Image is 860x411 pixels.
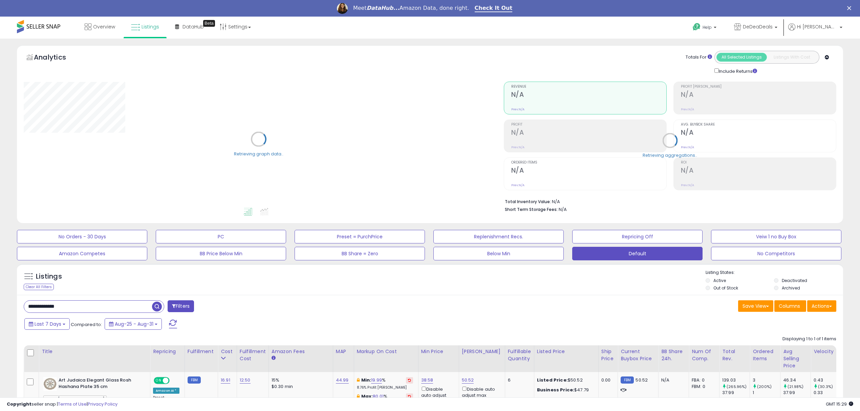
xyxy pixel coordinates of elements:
[168,300,194,312] button: Filters
[782,278,807,283] label: Deactivated
[783,348,808,369] div: Avg Selling Price
[59,377,141,391] b: Art Judaica Elegant Glass Rosh Hashana Plate 35 cm
[357,377,413,390] div: %
[7,401,31,407] strong: Copyright
[713,285,738,291] label: Out of Stock
[35,321,61,327] span: Last 7 Days
[203,20,215,27] div: Tooltip anchor
[722,348,747,362] div: Total Rev.
[215,17,256,37] a: Settings
[757,384,772,389] small: (200%)
[706,269,843,276] p: Listing States:
[818,384,833,389] small: (30.3%)
[240,377,251,384] a: 12.50
[807,300,836,312] button: Actions
[272,348,330,355] div: Amazon Fees
[722,377,750,383] div: 139.03
[753,390,780,396] div: 1
[80,17,120,37] a: Overview
[709,67,765,75] div: Include Returns
[727,384,747,389] small: (265.96%)
[475,5,513,12] a: Check It Out
[361,393,373,399] b: Max:
[169,378,179,384] span: OFF
[729,17,782,39] a: DeDeaDeals
[661,348,686,362] div: BB Share 24h.
[58,401,87,407] a: Terms of Use
[711,230,841,243] button: Veiw 1 no Buy Box
[847,6,854,10] div: Close
[240,348,266,362] div: Fulfillment Cost
[153,388,179,394] div: Amazon AI *
[661,377,684,383] div: N/A
[462,385,500,398] div: Disable auto adjust max
[601,348,615,362] div: Ship Price
[34,52,79,64] h5: Analytics
[336,377,349,384] a: 44.99
[814,377,841,383] div: 0.43
[353,5,469,12] div: Meet Amazon Data, done right.
[572,230,703,243] button: Repricing Off
[782,336,836,342] div: Displaying 1 to 1 of 1 items
[43,395,107,403] span: ART [DEMOGRAPHIC_DATA]
[142,23,159,30] span: Listings
[774,300,806,312] button: Columns
[371,377,382,384] a: 19.99
[621,348,655,362] div: Current Buybox Price
[433,230,564,243] button: Replenishment Recs.
[508,348,531,362] div: Fulfillable Quantity
[788,384,803,389] small: (21.98%)
[738,300,773,312] button: Save View
[36,272,62,281] h5: Listings
[783,390,811,396] div: 37.99
[373,393,384,400] a: 80.01
[17,247,147,260] button: Amazon Competes
[295,247,425,260] button: BB Share = Zero
[779,303,800,309] span: Columns
[713,278,726,283] label: Active
[272,384,328,390] div: $0.30 min
[336,348,351,355] div: MAP
[221,377,230,384] a: 16.91
[753,377,780,383] div: 3
[782,285,800,291] label: Archived
[703,24,712,30] span: Help
[687,18,723,39] a: Help
[767,53,817,62] button: Listings With Cost
[572,247,703,260] button: Default
[188,376,201,384] small: FBM
[71,321,102,328] span: Compared to:
[421,348,456,355] div: Min Price
[126,17,164,37] a: Listings
[692,348,716,362] div: Num of Comp.
[156,230,286,243] button: PC
[462,377,474,384] a: 50.52
[115,321,153,327] span: Aug-25 - Aug-31
[537,387,574,393] b: Business Price:
[295,230,425,243] button: Preset = PurchPrice
[234,151,283,157] div: Retrieving graph data..
[537,377,568,383] b: Listed Price:
[154,378,163,384] span: ON
[357,348,415,355] div: Markup on Cost
[686,54,712,61] div: Totals For
[743,23,773,30] span: DeDeaDeals
[153,395,179,411] div: Preset:
[826,401,853,407] span: 2025-09-8 15:29 GMT
[537,377,593,383] div: $50.52
[357,385,413,390] p: 8.76% Profit [PERSON_NAME]
[153,348,182,355] div: Repricing
[692,23,701,31] i: Get Help
[433,247,564,260] button: Below Min
[537,387,593,393] div: $47.79
[43,377,57,391] img: 512Vt-dB1PS._SL40_.jpg
[156,247,286,260] button: BB Price Below Min
[814,348,838,355] div: Velocity
[221,348,234,355] div: Cost
[788,23,842,39] a: Hi [PERSON_NAME]
[814,390,841,396] div: 0.33
[361,377,371,383] b: Min:
[716,53,767,62] button: All Selected Listings
[601,377,612,383] div: 0.00
[783,377,811,383] div: 46.34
